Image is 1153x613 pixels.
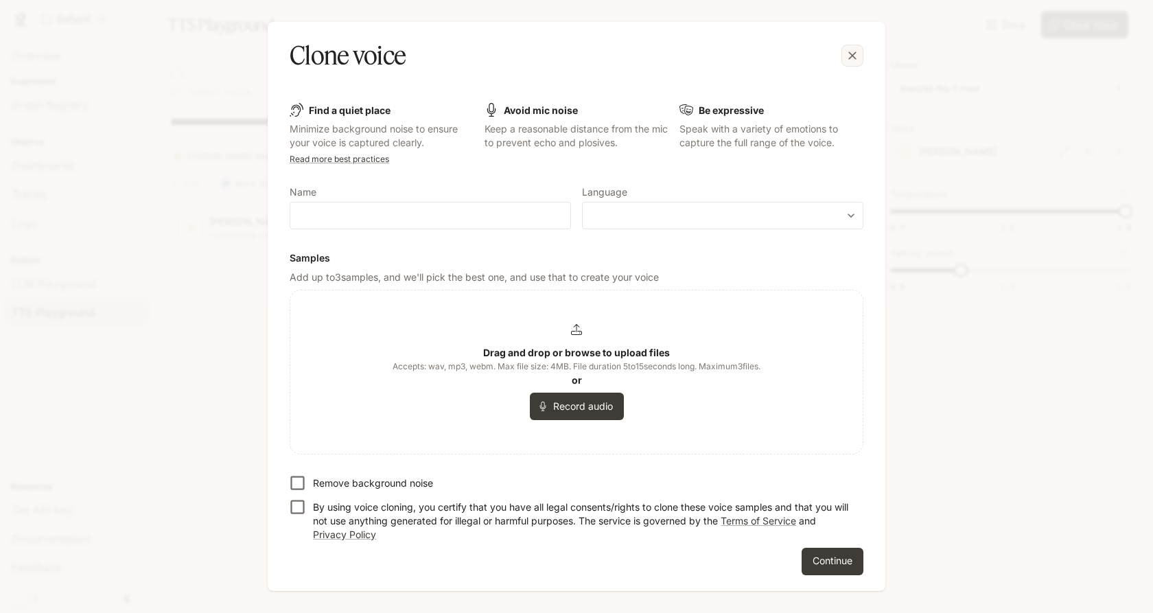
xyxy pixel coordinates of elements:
[290,251,863,265] h6: Samples
[485,122,668,150] p: Keep a reasonable distance from the mic to prevent echo and plosives.
[582,187,627,197] p: Language
[483,347,670,358] b: Drag and drop or browse to upload files
[393,360,760,373] span: Accepts: wav, mp3, webm. Max file size: 4MB. File duration 5 to 15 seconds long. Maximum 3 files.
[504,104,578,116] b: Avoid mic noise
[802,548,863,575] button: Continue
[721,515,796,527] a: Terms of Service
[679,122,863,150] p: Speak with a variety of emotions to capture the full range of the voice.
[313,476,433,490] p: Remove background noise
[290,270,863,284] p: Add up to 3 samples, and we'll pick the best one, and use that to create your voice
[309,104,391,116] b: Find a quiet place
[290,122,474,150] p: Minimize background noise to ensure your voice is captured clearly.
[583,209,863,222] div: ​
[290,38,406,73] h5: Clone voice
[572,374,582,386] b: or
[530,393,624,420] button: Record audio
[313,529,376,540] a: Privacy Policy
[290,187,316,197] p: Name
[313,500,852,542] p: By using voice cloning, you certify that you have all legal consents/rights to clone these voice ...
[290,154,389,164] a: Read more best practices
[699,104,764,116] b: Be expressive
